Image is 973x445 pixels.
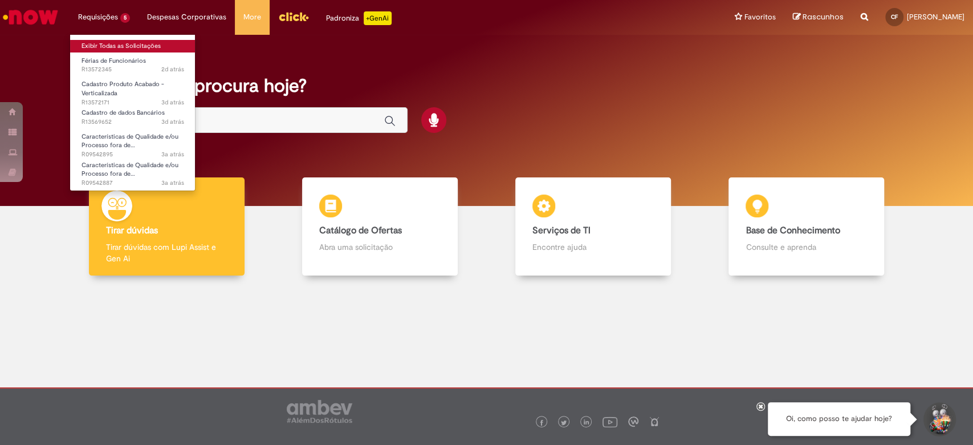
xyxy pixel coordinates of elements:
[106,225,158,236] b: Tirar dúvidas
[82,132,178,150] span: Características de Qualidade e/ou Processo fora de…
[278,8,309,25] img: click_logo_yellow_360x200.png
[326,11,392,25] div: Padroniza
[161,118,184,126] span: 3d atrás
[602,414,617,429] img: logo_footer_youtube.png
[907,12,964,22] span: [PERSON_NAME]
[746,241,867,253] p: Consulte e aprenda
[70,107,196,128] a: Aberto R13569652 : Cadastro de dados Bancários
[82,98,184,107] span: R13572171
[700,177,913,276] a: Base de Conhecimento Consulte e aprenda
[487,177,700,276] a: Serviços de TI Encontre ajuda
[78,11,118,23] span: Requisições
[147,11,226,23] span: Despesas Corporativas
[628,416,638,427] img: logo_footer_workplace.png
[161,179,184,187] time: 14/02/2023 21:00:20
[744,11,776,23] span: Favoritos
[532,241,654,253] p: Encontre ajuda
[1,6,60,29] img: ServiceNow
[82,56,146,65] span: Férias de Funcionários
[649,416,659,427] img: logo_footer_naosei.png
[92,76,881,96] h2: O que você procura hoje?
[243,11,261,23] span: More
[891,13,898,21] span: CF
[161,98,184,107] span: 3d atrás
[82,161,178,179] span: Características de Qualidade e/ou Processo fora de…
[287,400,352,423] img: logo_footer_ambev_rotulo_gray.png
[273,177,486,276] a: Catálogo de Ofertas Abra uma solicitação
[161,65,184,74] span: 2d atrás
[161,65,184,74] time: 26/09/2025 20:56:06
[584,419,589,426] img: logo_footer_linkedin.png
[539,420,544,426] img: logo_footer_facebook.png
[768,402,910,436] div: Oi, como posso te ajudar hoje?
[106,241,227,264] p: Tirar dúvidas com Lupi Assist e Gen Ai
[82,80,164,98] span: Cadastro Produto Acabado - Verticalizada
[561,420,567,426] img: logo_footer_twitter.png
[82,118,184,127] span: R13569652
[803,11,844,22] span: Rascunhos
[60,177,273,276] a: Tirar dúvidas Tirar dúvidas com Lupi Assist e Gen Ai
[161,150,184,159] span: 3a atrás
[161,118,184,126] time: 26/09/2025 10:13:02
[319,225,402,236] b: Catálogo de Ofertas
[70,131,196,155] a: Aberto R09542895 : Características de Qualidade e/ou Processo fora de Especificação
[364,11,392,25] p: +GenAi
[319,241,441,253] p: Abra uma solicitação
[120,13,130,23] span: 5
[70,55,196,76] a: Aberto R13572345 : Férias de Funcionários
[161,150,184,159] time: 14/02/2023 21:06:02
[922,402,956,436] button: Iniciar Conversa de Suporte
[161,98,184,107] time: 26/09/2025 18:08:23
[70,78,196,103] a: Aberto R13572171 : Cadastro Produto Acabado - Verticalizada
[793,12,844,23] a: Rascunhos
[82,65,184,74] span: R13572345
[82,179,184,188] span: R09542887
[161,179,184,187] span: 3a atrás
[82,150,184,159] span: R09542895
[70,159,196,184] a: Aberto R09542887 : Características de Qualidade e/ou Processo fora de Especificação
[532,225,591,236] b: Serviços de TI
[82,108,165,117] span: Cadastro de dados Bancários
[70,40,196,52] a: Exibir Todas as Solicitações
[746,225,840,236] b: Base de Conhecimento
[70,34,196,191] ul: Requisições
